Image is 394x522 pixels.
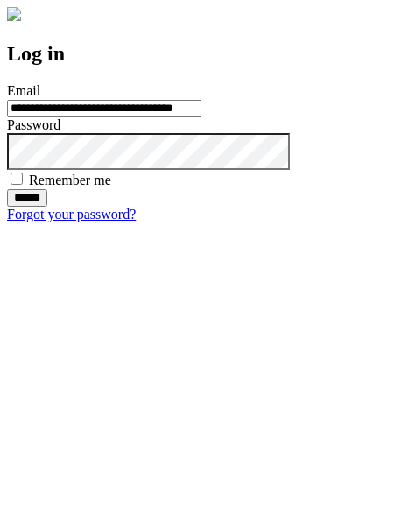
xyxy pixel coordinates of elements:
a: Forgot your password? [7,207,136,222]
label: Email [7,83,40,98]
label: Password [7,117,60,132]
h2: Log in [7,42,387,66]
img: logo-4e3dc11c47720685a147b03b5a06dd966a58ff35d612b21f08c02c0306f2b779.png [7,7,21,21]
label: Remember me [29,173,111,187]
